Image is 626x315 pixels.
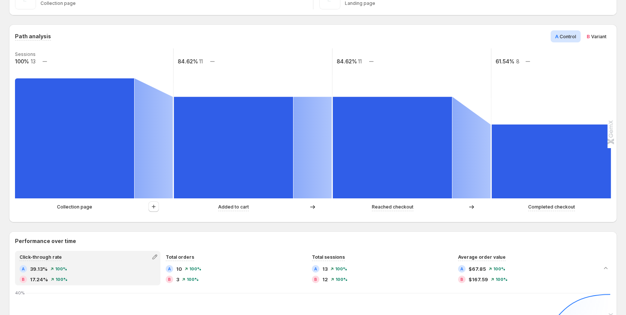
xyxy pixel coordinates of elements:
[337,58,357,64] text: 84.62%
[345,0,611,6] p: Landing page
[176,265,182,273] span: 10
[469,276,488,283] span: $167.59
[528,203,575,211] p: Completed checkout
[57,203,92,211] p: Collection page
[189,267,201,271] span: 100%
[314,267,317,271] h2: A
[15,33,51,40] h3: Path analysis
[168,277,171,282] h2: B
[19,254,62,260] span: Click-through rate
[496,58,514,64] text: 61.54%
[516,58,520,64] text: 8
[166,254,194,260] span: Total orders
[218,203,249,211] p: Added to cart
[358,58,362,64] text: 11
[496,277,508,282] span: 100%
[322,276,328,283] span: 12
[460,277,463,282] h2: B
[15,51,36,57] text: Sessions
[40,0,307,6] p: Collection page
[174,97,293,198] path: Added to cart: 11
[22,267,25,271] h2: A
[15,237,611,245] h2: Performance over time
[312,254,345,260] span: Total sessions
[30,276,48,283] span: 17.24%
[587,33,590,39] span: B
[555,33,559,39] span: A
[333,97,452,198] path: Reached checkout: 11
[168,267,171,271] h2: A
[15,58,29,64] text: 100%
[601,263,611,273] button: Collapse chart
[55,277,67,282] span: 100%
[178,58,198,64] text: 84.62%
[176,276,179,283] span: 3
[322,265,328,273] span: 13
[15,290,25,295] text: 40%
[199,58,203,64] text: 11
[458,254,506,260] span: Average order value
[469,265,486,273] span: $67.85
[460,267,463,271] h2: A
[187,277,199,282] span: 100%
[591,34,607,39] span: Variant
[30,265,48,273] span: 39.13%
[372,203,413,211] p: Reached checkout
[314,277,317,282] h2: B
[493,267,505,271] span: 100%
[492,124,611,198] path: Completed checkout: 8
[22,277,25,282] h2: B
[55,267,67,271] span: 100%
[560,34,576,39] span: Control
[335,277,347,282] span: 100%
[31,58,36,64] text: 13
[335,267,347,271] span: 100%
